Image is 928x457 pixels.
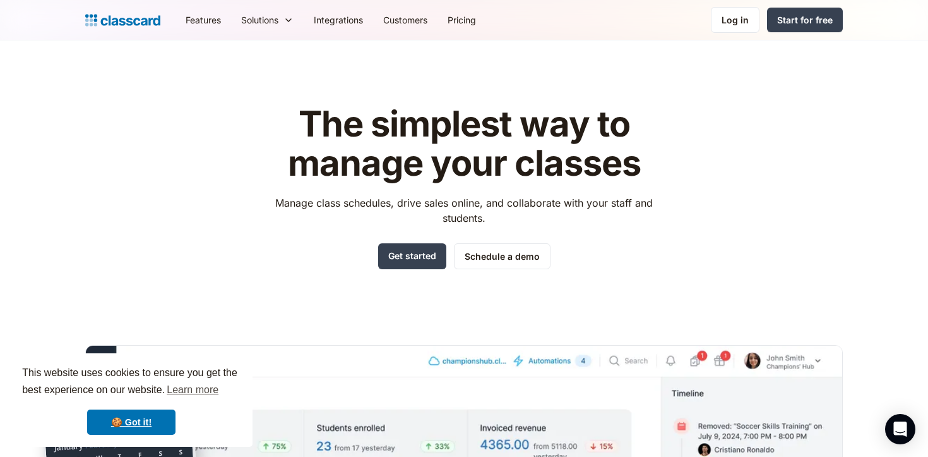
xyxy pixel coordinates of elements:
[241,13,278,27] div: Solutions
[22,365,241,399] span: This website uses cookies to ensure you get the best experience on our website.
[264,105,665,183] h1: The simplest way to manage your classes
[231,6,304,34] div: Solutions
[711,7,759,33] a: Log in
[175,6,231,34] a: Features
[87,410,175,435] a: dismiss cookie message
[885,414,915,444] div: Open Intercom Messenger
[165,381,220,399] a: learn more about cookies
[437,6,486,34] a: Pricing
[722,13,749,27] div: Log in
[264,195,665,226] p: Manage class schedules, drive sales online, and collaborate with your staff and students.
[304,6,373,34] a: Integrations
[454,243,550,269] a: Schedule a demo
[85,11,160,29] a: home
[767,8,843,32] a: Start for free
[373,6,437,34] a: Customers
[378,243,446,269] a: Get started
[777,13,833,27] div: Start for free
[10,353,253,447] div: cookieconsent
